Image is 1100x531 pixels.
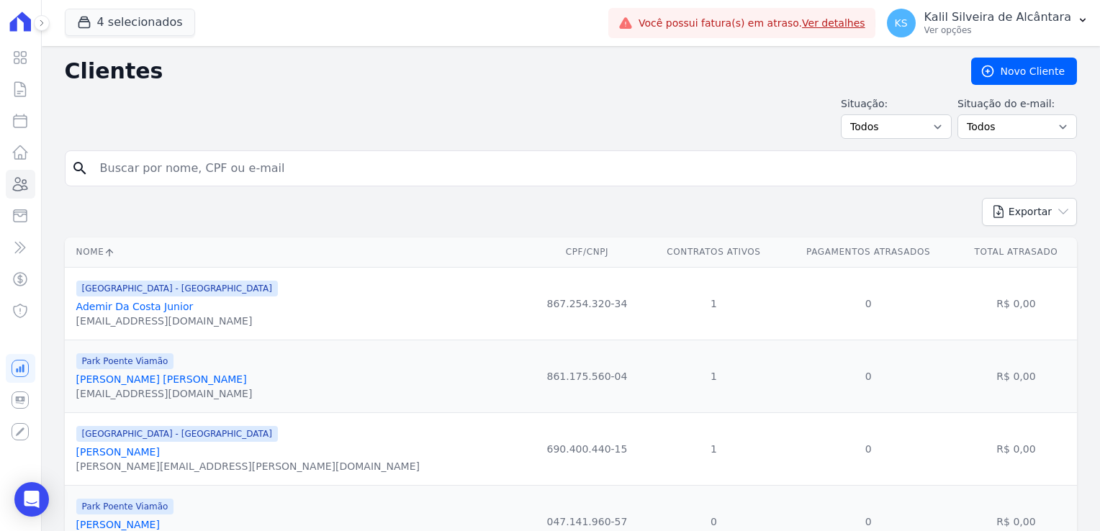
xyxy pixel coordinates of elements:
a: Ver detalhes [802,17,865,29]
td: 0 [781,340,955,412]
p: Ver opções [924,24,1071,36]
button: 4 selecionados [65,9,195,36]
button: KS Kalil Silveira de Alcântara Ver opções [875,3,1100,43]
td: 867.254.320-34 [528,267,646,340]
span: Park Poente Viamão [76,499,174,514]
a: Ademir Da Costa Junior [76,301,194,312]
th: Pagamentos Atrasados [781,237,955,267]
span: KS [895,18,908,28]
input: Buscar por nome, CPF ou e-mail [91,154,1070,183]
td: 690.400.440-15 [528,412,646,485]
a: [PERSON_NAME] [76,519,160,530]
label: Situação do e-mail: [957,96,1077,112]
td: 861.175.560-04 [528,340,646,412]
a: [PERSON_NAME] [76,446,160,458]
a: [PERSON_NAME] [PERSON_NAME] [76,373,247,385]
a: Novo Cliente [971,58,1077,85]
td: R$ 0,00 [955,267,1077,340]
span: Park Poente Viamão [76,353,174,369]
td: R$ 0,00 [955,412,1077,485]
th: CPF/CNPJ [528,237,646,267]
div: [PERSON_NAME][EMAIL_ADDRESS][PERSON_NAME][DOMAIN_NAME] [76,459,420,473]
td: R$ 0,00 [955,340,1077,412]
th: Total Atrasado [955,237,1077,267]
div: [EMAIL_ADDRESS][DOMAIN_NAME] [76,386,253,401]
span: [GEOGRAPHIC_DATA] - [GEOGRAPHIC_DATA] [76,426,278,442]
span: [GEOGRAPHIC_DATA] - [GEOGRAPHIC_DATA] [76,281,278,296]
td: 1 [646,340,782,412]
td: 0 [781,412,955,485]
div: Open Intercom Messenger [14,482,49,517]
button: Exportar [982,198,1077,226]
td: 0 [781,267,955,340]
h2: Clientes [65,58,948,84]
label: Situação: [841,96,952,112]
th: Contratos Ativos [646,237,782,267]
span: Você possui fatura(s) em atraso. [639,16,865,31]
i: search [71,160,89,177]
th: Nome [65,237,528,267]
td: 1 [646,267,782,340]
td: 1 [646,412,782,485]
p: Kalil Silveira de Alcântara [924,10,1071,24]
div: [EMAIL_ADDRESS][DOMAIN_NAME] [76,314,278,328]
